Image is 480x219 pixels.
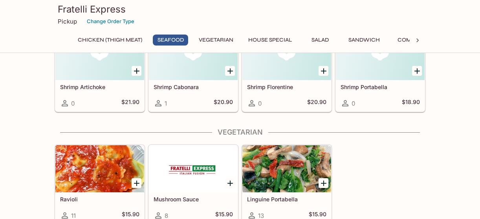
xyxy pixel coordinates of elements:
span: 0 [352,100,355,107]
a: Shrimp Portabella0$18.90 [335,33,425,112]
button: Change Order Type [83,15,138,27]
button: Add Shrimp Cabonara [225,66,235,76]
div: Mushroom Sauce [149,145,238,192]
span: 0 [258,100,262,107]
button: Add Shrimp Artichoke [132,66,141,76]
div: Shrimp Portabella [336,33,425,80]
h5: Linguine Portabella [247,196,326,203]
a: Shrimp Florentine0$20.90 [242,33,332,112]
div: Ravioli [55,145,144,192]
h5: Shrimp Artichoke [60,84,139,90]
span: 0 [71,100,75,107]
div: Shrimp Florentine [242,33,331,80]
button: Sandwich [344,35,384,46]
h3: Fratelli Express [58,3,422,15]
span: 1 [165,100,167,107]
button: Chicken (Thigh Meat) [73,35,147,46]
h5: Shrimp Portabella [341,84,420,90]
div: Linguine Portabella [242,145,331,192]
a: Shrimp Artichoke0$21.90 [55,33,145,112]
p: Pickup [58,18,77,25]
button: Vegetarian [194,35,238,46]
h5: Mushroom Sauce [154,196,233,203]
a: Shrimp Cabonara1$20.90 [148,33,238,112]
div: Shrimp Cabonara [149,33,238,80]
button: Add Linguine Portabella [319,178,328,188]
h5: $20.90 [307,99,326,108]
h5: $20.90 [214,99,233,108]
h5: Shrimp Florentine [247,84,326,90]
h4: Vegetarian [55,128,425,137]
h5: $21.90 [121,99,139,108]
button: Add Mushroom Sauce [225,178,235,188]
button: Seafood [153,35,188,46]
button: Add Ravioli [132,178,141,188]
button: Add Shrimp Florentine [319,66,328,76]
h5: Shrimp Cabonara [154,84,233,90]
h5: Ravioli [60,196,139,203]
button: Combo [390,35,426,46]
button: House Special [244,35,296,46]
button: Salad [302,35,338,46]
h5: $18.90 [402,99,420,108]
button: Add Shrimp Portabella [412,66,422,76]
div: Shrimp Artichoke [55,33,144,80]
